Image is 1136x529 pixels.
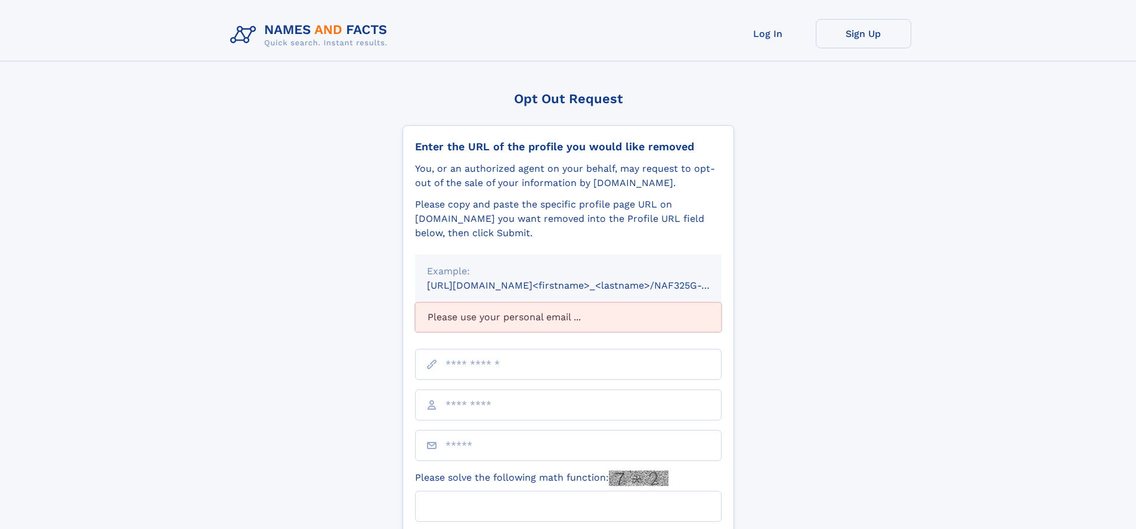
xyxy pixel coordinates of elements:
div: Please copy and paste the specific profile page URL on [DOMAIN_NAME] you want removed into the Pr... [415,197,722,240]
img: Logo Names and Facts [225,19,397,51]
div: Example: [427,264,710,279]
div: Please use your personal email ... [415,302,722,332]
div: Opt Out Request [403,91,734,106]
div: Enter the URL of the profile you would like removed [415,140,722,153]
div: You, or an authorized agent on your behalf, may request to opt-out of the sale of your informatio... [415,162,722,190]
a: Log In [720,19,816,48]
a: Sign Up [816,19,911,48]
small: [URL][DOMAIN_NAME]<firstname>_<lastname>/NAF325G-xxxxxxxx [427,280,744,291]
label: Please solve the following math function: [415,471,668,486]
